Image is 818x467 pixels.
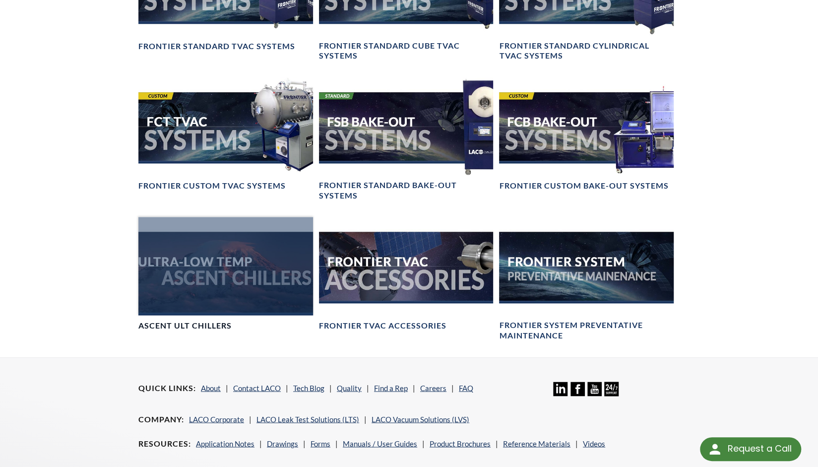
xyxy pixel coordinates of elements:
a: Forms [311,439,330,448]
a: FCT TVAC Systems headerFrontier Custom TVAC Systems [138,77,313,192]
div: Request a Call [727,437,791,460]
a: Quality [337,383,362,392]
h4: Frontier System Preventative Maintenance [499,320,674,341]
h4: Frontier Custom TVAC Systems [138,181,286,191]
h4: Ascent ULT Chillers [138,321,232,331]
h4: Frontier Standard Bake-Out Systems [319,180,494,201]
img: round button [707,441,723,457]
img: 24/7 Support Icon [604,382,619,396]
a: Drawings [267,439,298,448]
a: LACO Leak Test Solutions (LTS) [256,414,359,423]
a: About [201,383,221,392]
a: Frontier TVAC Accessories headerFrontier TVAC Accessories [319,217,494,331]
a: Manuals / User Guides [343,439,417,448]
a: 24/7 Support [604,389,619,398]
h4: Frontier TVAC Accessories [319,321,446,331]
h4: Quick Links [138,383,196,393]
h4: Frontier Standard TVAC Systems [138,41,295,52]
h4: Frontier Standard Cylindrical TVAC Systems [499,41,674,62]
a: Reference Materials [503,439,570,448]
h4: Frontier Standard Cube TVAC Systems [319,41,494,62]
a: Videos [583,439,605,448]
a: LACO Corporate [189,414,244,423]
a: Application Notes [196,439,254,448]
a: FCB Bake-Out Systems headerFrontier Custom Bake-Out Systems [499,77,674,192]
a: FAQ [459,383,473,392]
a: FSB Bake-Out Systems headerFrontier Standard Bake-Out Systems [319,77,494,201]
h4: Frontier Custom Bake-Out Systems [499,181,668,191]
a: Tech Blog [293,383,324,392]
a: Find a Rep [374,383,408,392]
a: Frontier System Preventative Maintenance [499,217,674,341]
a: LACO Vacuum Solutions (LVS) [372,414,469,423]
a: Product Brochures [430,439,491,448]
a: Ascent ULT Chillers BannerAscent ULT Chillers [138,217,313,331]
a: Contact LACO [233,383,281,392]
h4: Resources [138,438,191,449]
a: Careers [420,383,446,392]
h4: Company [138,414,184,424]
div: Request a Call [700,437,801,461]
